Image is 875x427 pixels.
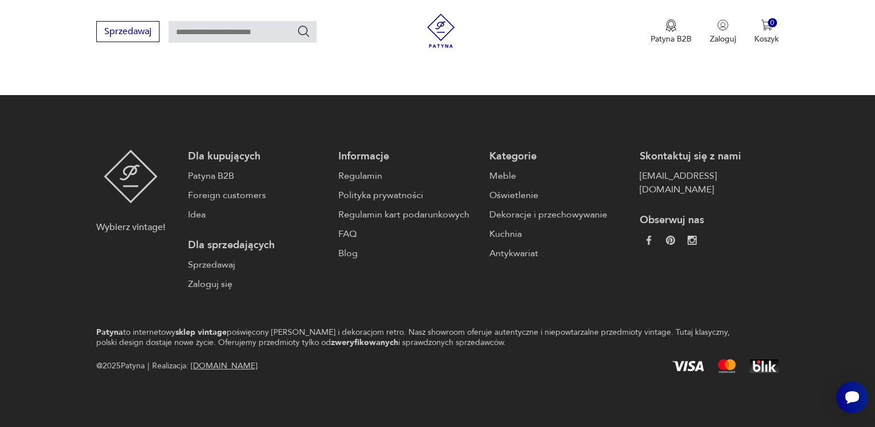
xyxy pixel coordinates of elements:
[688,236,697,245] img: c2fd9cf7f39615d9d6839a72ae8e59e5.webp
[96,220,165,234] p: Wybierz vintage!
[152,359,257,373] span: Realizacja:
[188,169,327,183] a: Patyna B2B
[640,150,779,163] p: Skontaktuj się z nami
[651,34,692,44] p: Patyna B2B
[666,236,675,245] img: 37d27d81a828e637adc9f9cb2e3d3a8a.webp
[750,359,779,373] img: BLIK
[672,361,704,371] img: Visa
[644,236,653,245] img: da9060093f698e4c3cedc1453eec5031.webp
[191,360,257,371] a: [DOMAIN_NAME]
[96,327,739,348] p: to internetowy poświęcony [PERSON_NAME] i dekoracjom retro. Nasz showroom oferuje autentyczne i n...
[768,18,778,28] div: 0
[489,188,628,202] a: Oświetlenie
[718,359,736,373] img: Mastercard
[338,150,477,163] p: Informacje
[175,327,227,338] strong: sklep vintage
[717,19,729,31] img: Ikonka użytkownika
[188,208,327,221] a: Idea
[640,169,779,196] a: [EMAIL_ADDRESS][DOMAIN_NAME]
[188,188,327,202] a: Foreign customers
[489,227,628,241] a: Kuchnia
[640,213,779,227] p: Obserwuj nas
[651,19,692,44] button: Patyna B2B
[188,258,327,272] a: Sprzedawaj
[338,247,477,260] a: Blog
[338,208,477,221] a: Regulamin kart podarunkowych
[489,247,628,260] a: Antykwariat
[761,19,772,31] img: Ikona koszyka
[96,327,123,338] strong: Patyna
[710,19,736,44] button: Zaloguj
[188,277,327,291] a: Zaloguj się
[338,227,477,241] a: FAQ
[489,208,628,221] a: Dekoracje i przechowywanie
[338,169,477,183] a: Regulamin
[836,381,868,413] iframe: Smartsupp widget button
[489,150,628,163] p: Kategorie
[96,28,160,36] a: Sprzedawaj
[188,239,327,252] p: Dla sprzedających
[96,21,160,42] button: Sprzedawaj
[331,337,398,348] strong: zweryfikowanych
[96,359,145,373] span: @ 2025 Patyna
[651,19,692,44] a: Ikona medaluPatyna B2B
[754,34,779,44] p: Koszyk
[338,188,477,202] a: Polityka prywatności
[148,359,149,373] div: |
[710,34,736,44] p: Zaloguj
[489,169,628,183] a: Meble
[297,24,310,38] button: Szukaj
[665,19,677,32] img: Ikona medalu
[424,14,458,48] img: Patyna - sklep z meblami i dekoracjami vintage
[754,19,779,44] button: 0Koszyk
[104,150,158,203] img: Patyna - sklep z meblami i dekoracjami vintage
[188,150,327,163] p: Dla kupujących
